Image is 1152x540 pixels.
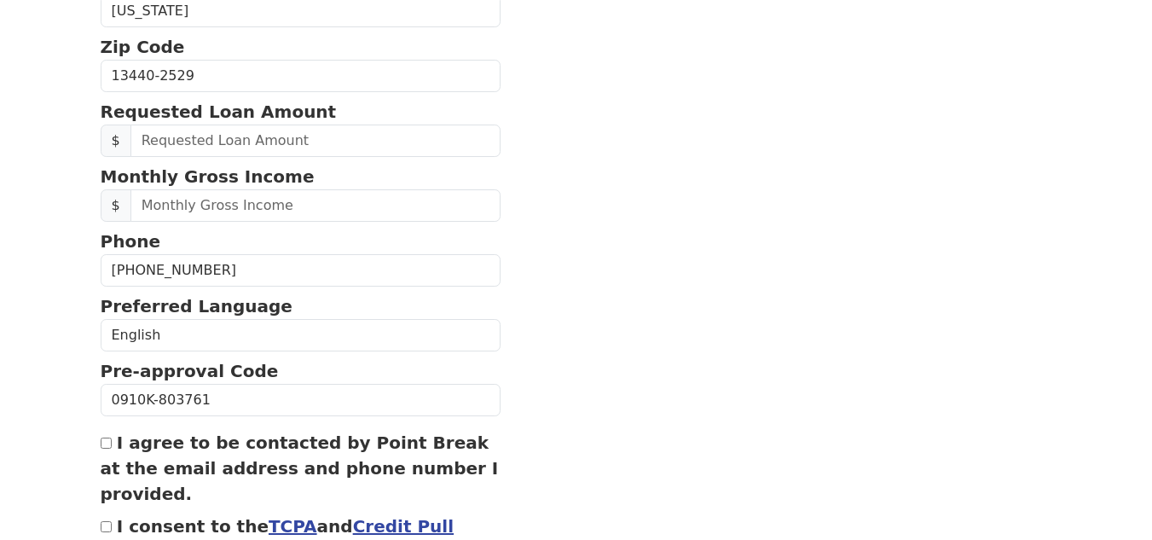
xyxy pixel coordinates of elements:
input: Zip Code [101,60,501,92]
strong: Requested Loan Amount [101,102,337,122]
input: Phone [101,254,501,287]
input: Monthly Gross Income [130,189,501,222]
strong: Zip Code [101,37,185,57]
a: TCPA [269,516,317,537]
span: $ [101,125,131,157]
input: Requested Loan Amount [130,125,501,157]
span: $ [101,189,131,222]
strong: Preferred Language [101,296,292,316]
label: I agree to be contacted by Point Break at the email address and phone number I provided. [101,433,499,504]
strong: Pre-approval Code [101,361,279,381]
input: Pre-approval Code [101,384,501,416]
strong: Phone [101,231,160,252]
p: Monthly Gross Income [101,164,501,189]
